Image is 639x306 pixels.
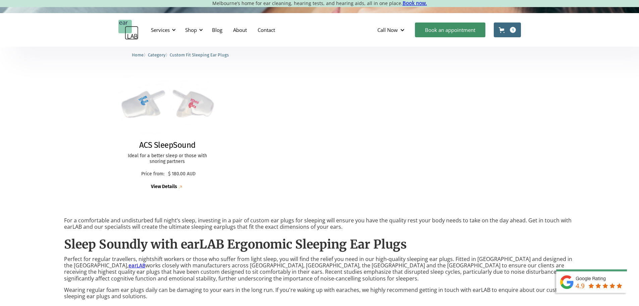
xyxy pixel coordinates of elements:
div: Call Now [372,20,412,40]
div: 1 [510,27,516,33]
a: Contact [252,20,280,40]
div: Services [151,27,170,33]
div: Shop [185,27,197,33]
li: 〉 [132,51,148,58]
a: Blog [207,20,228,40]
span: Category [148,52,165,57]
p: $ 180.00 AUD [168,171,196,177]
div: View Details [151,184,177,190]
p: Ideal for a better sleep or those with snoring partners [125,153,210,165]
a: Book an appointment [415,23,485,37]
span: Custom Fit Sleeping Ear Plugs [170,52,229,57]
a: earLAB [128,262,146,269]
a: Category [148,51,165,58]
div: Shop [181,20,205,40]
p: Wearing regular foam ear plugs daily can be damaging to your ears in the long run. If you're waki... [64,287,575,300]
p: Price from: [139,171,166,177]
h2: Sleep Soundly with earLAB Ergonomic Sleeping Ear Plugs [64,237,575,253]
p: Perfect for regular travellers, nightshift workers or those who suffer from light sleep, you will... [64,256,575,282]
img: ACS SleepSound [113,67,221,142]
span: Home [132,52,144,57]
li: 〉 [148,51,170,58]
a: Home [132,51,144,58]
a: Custom Fit Sleeping Ear Plugs [170,51,229,58]
div: Call Now [377,27,398,33]
h2: ACS SleepSound [139,140,196,150]
a: ACS SleepSoundACS SleepSoundIdeal for a better sleep or those with snoring partnersPrice from:$ 1... [118,71,217,190]
a: home [118,20,139,40]
div: Services [147,20,178,40]
a: About [228,20,252,40]
a: Open cart containing 1 items [494,23,521,37]
p: For a comfortable and undisturbed full night’s sleep, investing in a pair of custom ear plugs for... [64,217,575,230]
